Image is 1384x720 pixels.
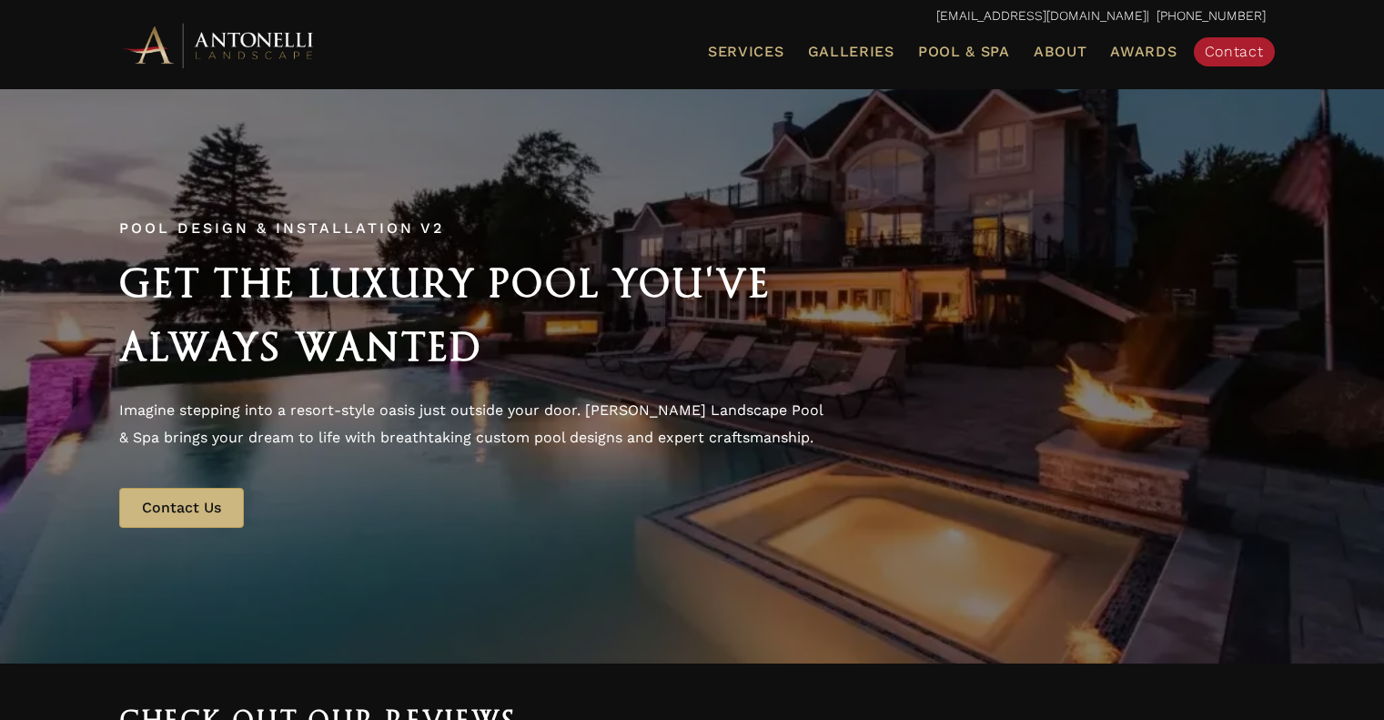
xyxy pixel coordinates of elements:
a: Pool & Spa [911,40,1017,64]
p: | [PHONE_NUMBER] [119,5,1266,28]
span: Contact [1205,43,1264,60]
span: Imagine stepping into a resort-style oasis just outside your door. [PERSON_NAME] Landscape Pool &... [119,401,823,446]
a: [EMAIL_ADDRESS][DOMAIN_NAME] [936,8,1147,23]
span: Pool Design & Installation v2 [119,219,444,237]
a: Services [701,40,792,64]
span: Get the Luxury Pool You've Always Wanted [119,260,771,370]
a: Galleries [801,40,902,64]
img: Antonelli Horizontal Logo [119,20,319,70]
span: Pool & Spa [918,43,1010,60]
span: Awards [1110,43,1177,60]
span: Galleries [808,43,894,60]
span: About [1034,45,1087,59]
a: Awards [1103,40,1184,64]
a: Contact [1194,37,1275,66]
a: Contact Us [119,488,244,528]
span: Contact Us [142,499,221,516]
a: About [1026,40,1095,64]
span: Services [708,45,784,59]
